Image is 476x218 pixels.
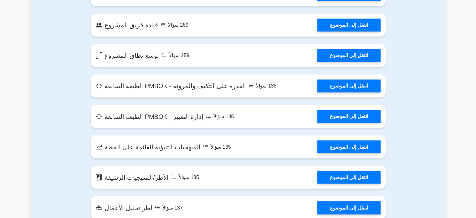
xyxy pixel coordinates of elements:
a: انتقل إلى الموضوع [317,19,381,32]
a: انتقل إلى الموضوع [317,171,381,184]
a: انتقل إلى الموضوع [317,201,381,214]
a: انتقل إلى الموضوع [317,110,381,123]
a: انتقل إلى الموضوع [317,49,381,62]
a: انتقل إلى الموضوع [317,141,381,153]
a: انتقل إلى الموضوع [317,80,381,93]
